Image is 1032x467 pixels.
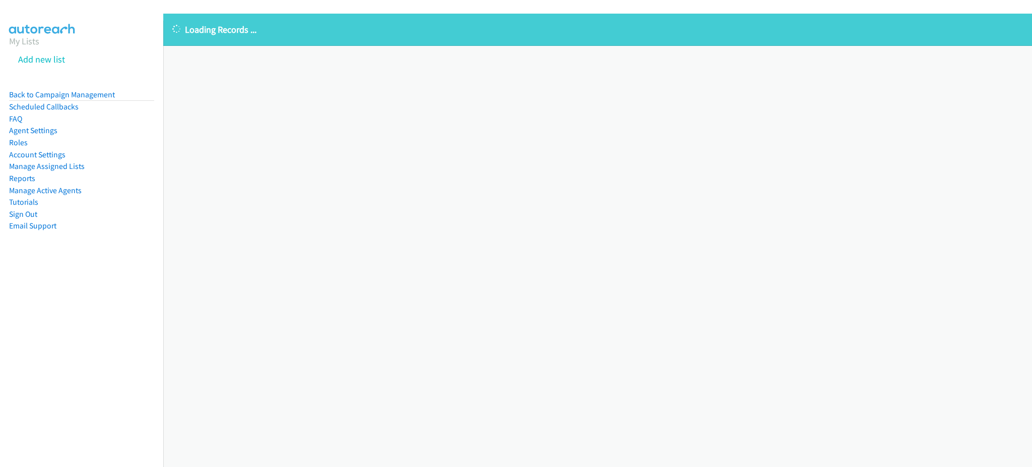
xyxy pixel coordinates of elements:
a: Sign Out [9,209,37,219]
a: FAQ [9,114,22,124]
a: Roles [9,138,28,147]
a: My Lists [9,35,39,47]
a: Manage Assigned Lists [9,161,85,171]
a: Reports [9,173,35,183]
a: Agent Settings [9,126,57,135]
a: Manage Active Agents [9,186,82,195]
a: Tutorials [9,197,38,207]
a: Back to Campaign Management [9,90,115,99]
a: Email Support [9,221,56,230]
a: Account Settings [9,150,66,159]
a: Scheduled Callbacks [9,102,79,111]
a: Add new list [18,53,65,65]
p: Loading Records ... [172,23,1023,36]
